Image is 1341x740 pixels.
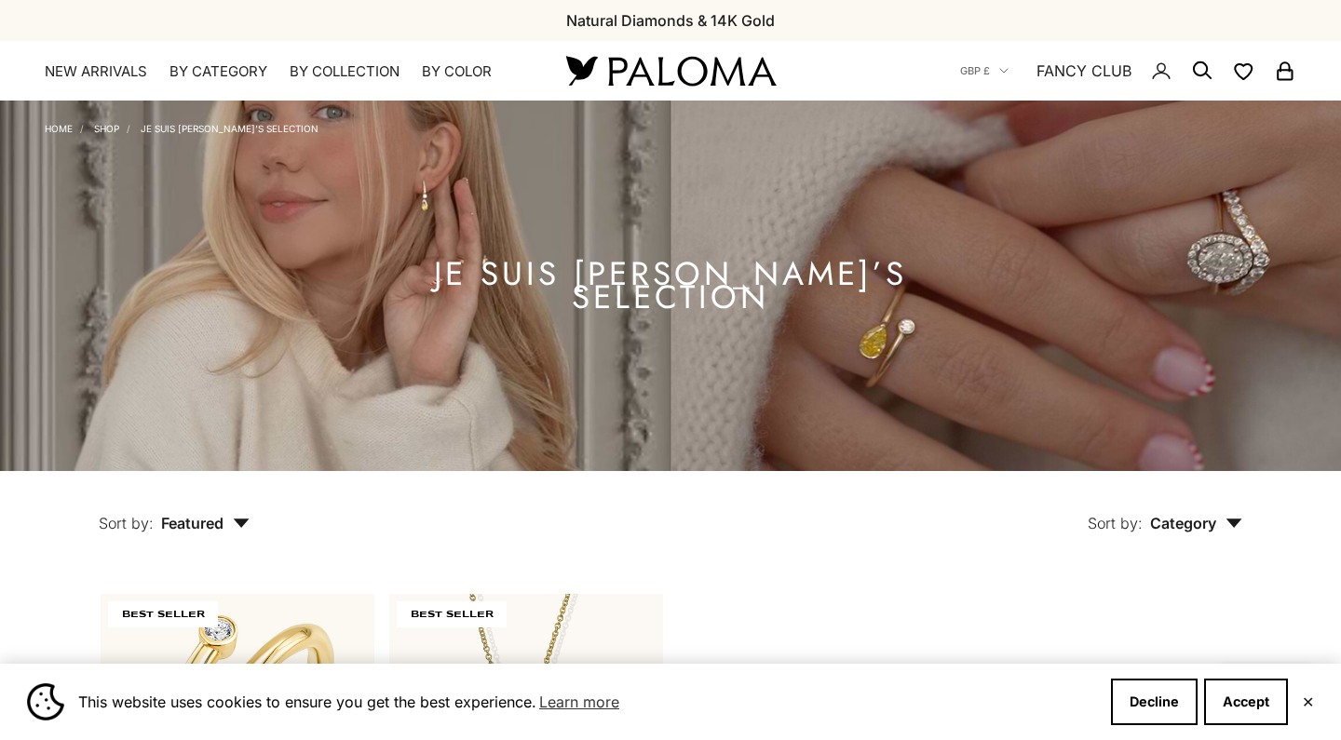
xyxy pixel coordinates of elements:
p: Natural Diamonds & 14K Gold [566,8,775,33]
nav: Primary navigation [45,62,521,81]
a: Learn more [536,688,622,716]
span: BEST SELLER [108,601,218,627]
summary: By Color [422,62,492,81]
button: Decline [1111,679,1198,725]
summary: By Category [169,62,267,81]
a: Je Suis [PERSON_NAME]’s Selection [141,123,318,134]
button: Sort by: Featured [56,471,292,549]
button: Close [1302,696,1314,707]
nav: Breadcrumb [45,119,318,134]
span: BEST SELLER [397,601,507,627]
img: Cookie banner [27,683,64,720]
a: NEW ARRIVALS [45,62,147,81]
span: This website uses cookies to ensure you get the best experience. [78,688,1096,716]
a: Home [45,123,73,134]
span: Featured [161,514,250,532]
span: GBP £ [960,62,990,79]
button: GBP £ [960,62,1009,79]
a: FANCY CLUB [1036,59,1131,83]
a: Shop [94,123,119,134]
button: Sort by: Category [1045,471,1285,549]
span: Category [1150,514,1242,532]
button: Accept [1204,679,1288,725]
summary: By Collection [290,62,400,81]
nav: Secondary navigation [960,41,1296,101]
h1: Je Suis [PERSON_NAME]’s Selection [354,262,987,309]
span: Sort by: [99,514,154,532]
span: Sort by: [1088,514,1143,532]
